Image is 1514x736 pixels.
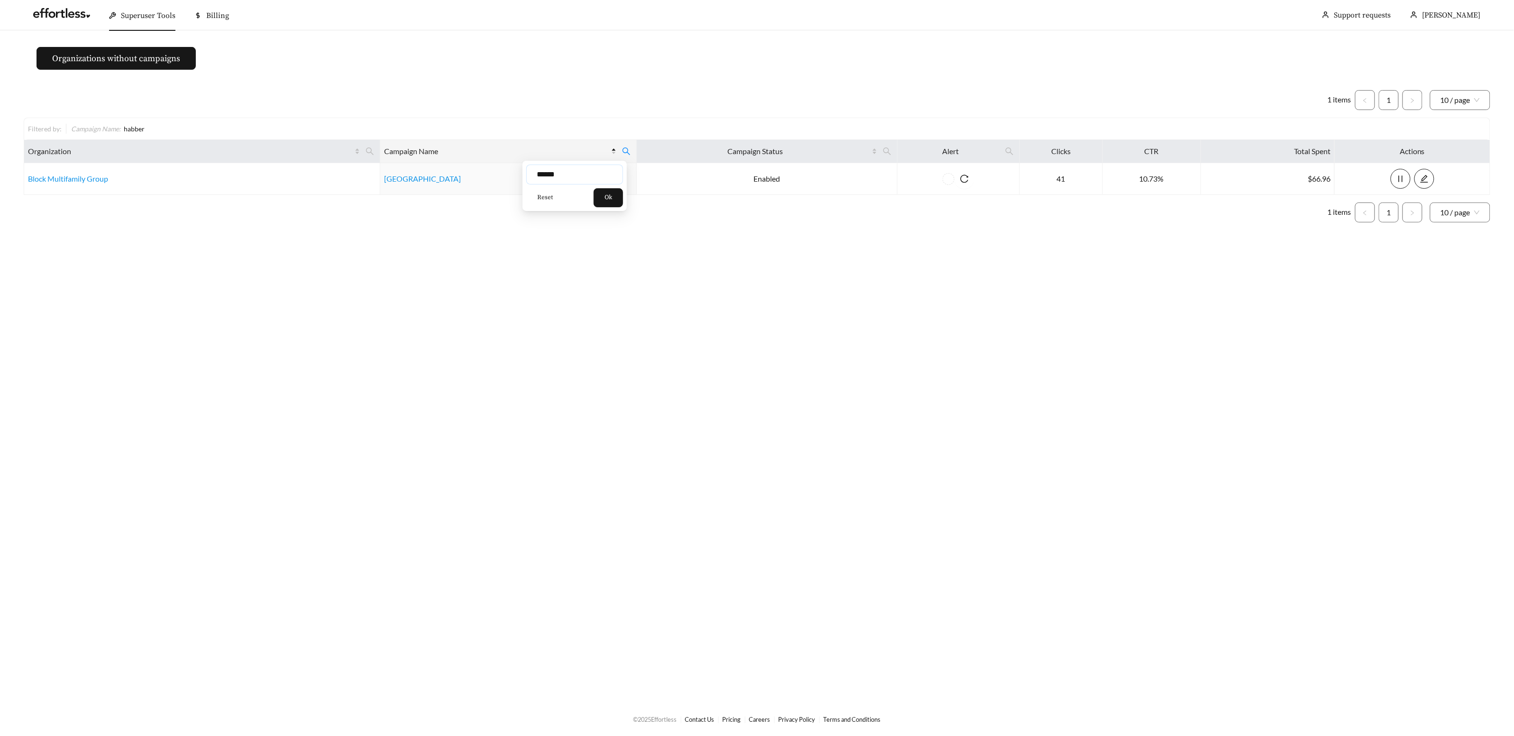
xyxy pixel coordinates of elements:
[526,188,564,207] button: Reset
[1103,163,1201,195] td: 10.73%
[749,716,771,723] a: Careers
[1414,169,1434,189] button: edit
[1328,202,1351,222] li: 1 items
[1403,90,1422,110] li: Next Page
[954,169,974,189] button: reload
[384,146,609,157] span: Campaign Name
[1422,10,1481,20] span: [PERSON_NAME]
[594,188,623,207] button: Ok
[121,11,175,20] span: Superuser Tools
[1362,98,1368,103] span: left
[618,144,634,159] span: search
[954,175,974,183] span: reload
[879,144,895,159] span: search
[52,52,180,65] span: Organizations without campaigns
[1403,202,1422,222] li: Next Page
[384,174,461,183] a: [GEOGRAPHIC_DATA]
[28,124,66,134] div: Filtered by:
[633,716,677,723] span: © 2025 Effortless
[1379,90,1399,110] li: 1
[779,716,816,723] a: Privacy Policy
[723,716,741,723] a: Pricing
[1103,140,1201,163] th: CTR
[1391,175,1410,183] span: pause
[1001,144,1018,159] span: search
[1414,174,1434,183] a: edit
[824,716,881,723] a: Terms and Conditions
[1441,203,1480,222] span: 10 / page
[1403,202,1422,222] button: right
[1441,91,1480,110] span: 10 / page
[71,125,121,133] span: Campaign Name :
[1328,90,1351,110] li: 1 items
[1355,90,1375,110] button: left
[1391,169,1411,189] button: pause
[1379,202,1399,222] li: 1
[1410,210,1415,216] span: right
[883,147,891,156] span: search
[28,146,353,157] span: Organization
[37,47,196,70] button: Organizations without campaigns
[1379,91,1398,110] a: 1
[206,11,229,20] span: Billing
[1415,175,1434,183] span: edit
[1410,98,1415,103] span: right
[1403,90,1422,110] button: right
[1379,203,1398,222] a: 1
[366,147,374,156] span: search
[1335,140,1490,163] th: Actions
[1005,147,1014,156] span: search
[1355,202,1375,222] li: Previous Page
[1020,163,1102,195] td: 41
[622,147,631,156] span: search
[1355,90,1375,110] li: Previous Page
[1430,90,1490,110] div: Page Size
[1020,140,1102,163] th: Clicks
[1362,210,1368,216] span: left
[28,174,108,183] a: Block Multifamily Group
[1201,163,1335,195] td: $66.96
[124,125,145,133] span: habber
[637,163,898,195] td: Enabled
[641,146,870,157] span: Campaign Status
[1355,202,1375,222] button: left
[537,193,553,202] span: Reset
[362,144,378,159] span: search
[605,193,612,202] span: Ok
[901,146,1000,157] span: Alert
[1334,10,1391,20] a: Support requests
[685,716,715,723] a: Contact Us
[1430,202,1490,222] div: Page Size
[1201,140,1335,163] th: Total Spent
